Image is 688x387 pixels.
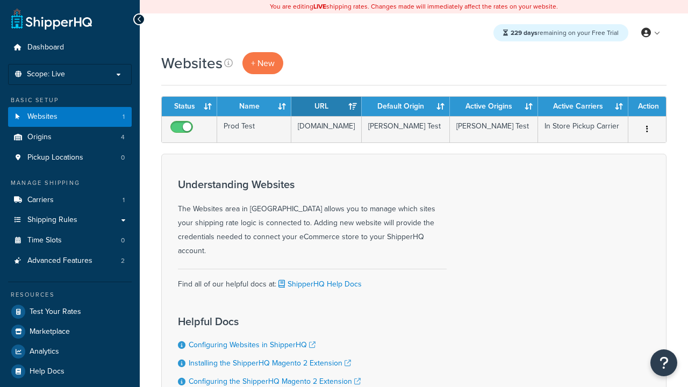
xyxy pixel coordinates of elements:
span: Marketplace [30,327,70,336]
b: LIVE [313,2,326,11]
a: Carriers 1 [8,190,132,210]
a: Configuring the ShipperHQ Magento 2 Extension [189,376,361,387]
span: Advanced Features [27,256,92,266]
a: Advanced Features 2 [8,251,132,271]
span: Websites [27,112,58,121]
th: Name: activate to sort column ascending [217,97,291,116]
span: 0 [121,153,125,162]
span: Pickup Locations [27,153,83,162]
div: remaining on your Free Trial [493,24,628,41]
span: Test Your Rates [30,307,81,317]
a: Help Docs [8,362,132,381]
li: Pickup Locations [8,148,132,168]
th: Action [628,97,666,116]
span: Scope: Live [27,70,65,79]
span: 0 [121,236,125,245]
li: Origins [8,127,132,147]
li: Advanced Features [8,251,132,271]
span: Analytics [30,347,59,356]
th: Active Origins: activate to sort column ascending [450,97,538,116]
a: Dashboard [8,38,132,58]
span: Time Slots [27,236,62,245]
a: Test Your Rates [8,302,132,321]
li: Time Slots [8,231,132,250]
span: 4 [121,133,125,142]
th: Active Carriers: activate to sort column ascending [538,97,628,116]
h3: Helpful Docs [178,316,371,327]
div: Manage Shipping [8,178,132,188]
h1: Websites [161,53,223,74]
span: Carriers [27,196,54,205]
span: + New [251,57,275,69]
th: Default Origin: activate to sort column ascending [362,97,450,116]
span: Dashboard [27,43,64,52]
span: Origins [27,133,52,142]
td: [DOMAIN_NAME] [291,116,362,142]
td: [PERSON_NAME] Test [450,116,538,142]
a: + New [242,52,283,74]
div: Resources [8,290,132,299]
a: Installing the ShipperHQ Magento 2 Extension [189,357,351,369]
span: Help Docs [30,367,64,376]
span: 2 [121,256,125,266]
a: ShipperHQ Home [11,8,92,30]
span: 1 [123,112,125,121]
a: Marketplace [8,322,132,341]
div: The Websites area in [GEOGRAPHIC_DATA] allows you to manage which sites your shipping rate logic ... [178,178,447,258]
li: Websites [8,107,132,127]
a: Pickup Locations 0 [8,148,132,168]
div: Find all of our helpful docs at: [178,269,447,291]
a: Time Slots 0 [8,231,132,250]
td: [PERSON_NAME] Test [362,116,450,142]
a: Configuring Websites in ShipperHQ [189,339,316,350]
a: Websites 1 [8,107,132,127]
span: 1 [123,196,125,205]
h3: Understanding Websites [178,178,447,190]
th: Status: activate to sort column ascending [162,97,217,116]
li: Carriers [8,190,132,210]
th: URL: activate to sort column ascending [291,97,362,116]
a: Shipping Rules [8,210,132,230]
strong: 229 days [511,28,537,38]
td: In Store Pickup Carrier [538,116,628,142]
td: Prod Test [217,116,291,142]
div: Basic Setup [8,96,132,105]
button: Open Resource Center [650,349,677,376]
a: ShipperHQ Help Docs [276,278,362,290]
a: Origins 4 [8,127,132,147]
span: Shipping Rules [27,216,77,225]
a: Analytics [8,342,132,361]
